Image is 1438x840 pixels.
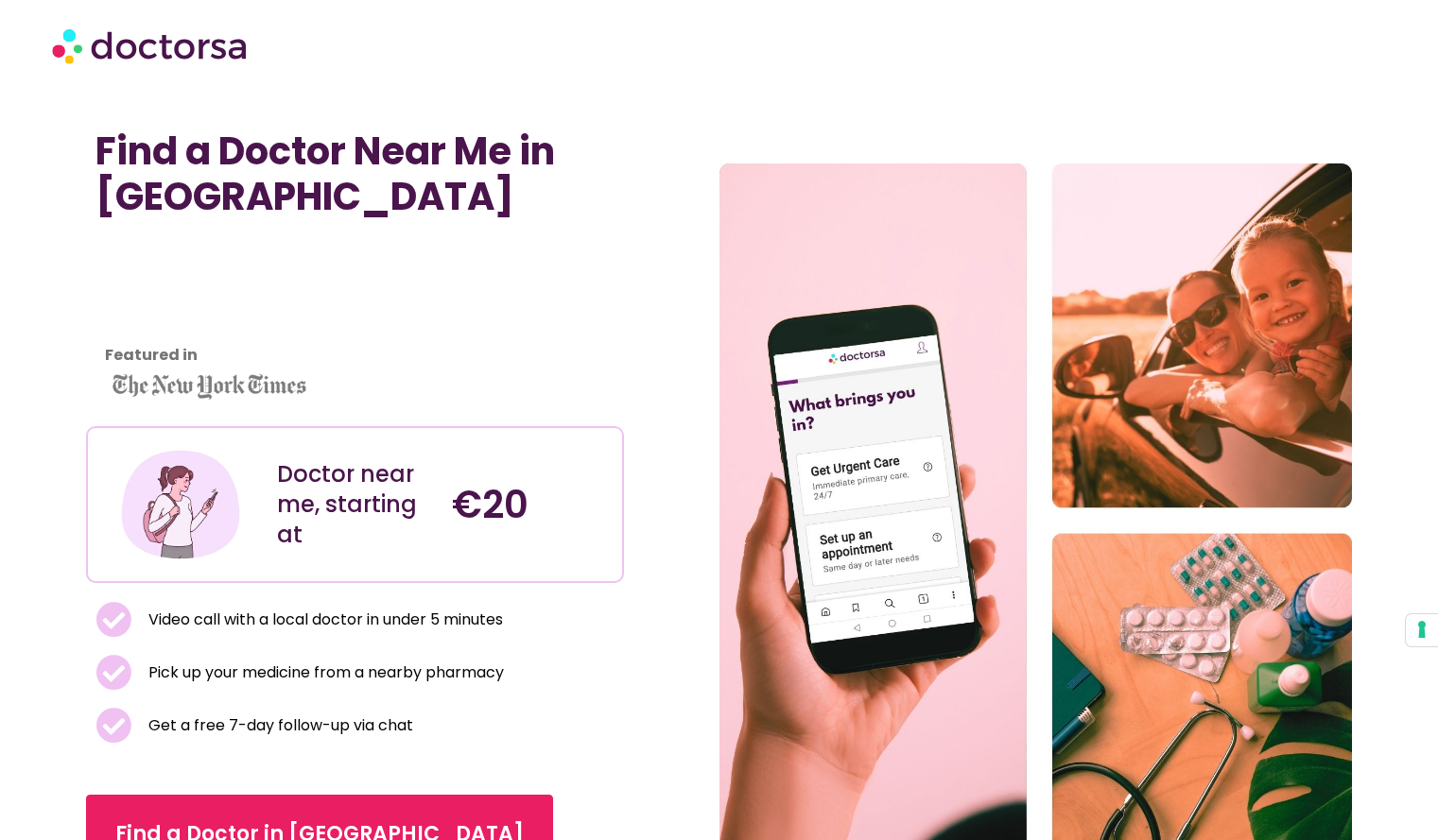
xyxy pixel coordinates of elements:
img: Illustration depicting a young woman in a casual outfit, engaged with her smartphone. She has a p... [118,442,243,567]
span: Get a free 7-day follow-up via chat [144,712,413,739]
button: Your consent preferences for tracking technologies [1406,614,1438,646]
strong: Featured in [105,344,198,366]
h4: €20 [452,482,608,527]
span: Video call with a local doctor in under 5 minutes [144,607,503,633]
iframe: Customer reviews powered by Trustpilot [95,238,266,380]
span: Pick up your medicine from a nearby pharmacy [144,660,504,686]
div: Doctor near me, starting at [277,459,433,550]
h1: Find a Doctor Near Me in [GEOGRAPHIC_DATA] [95,129,615,219]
